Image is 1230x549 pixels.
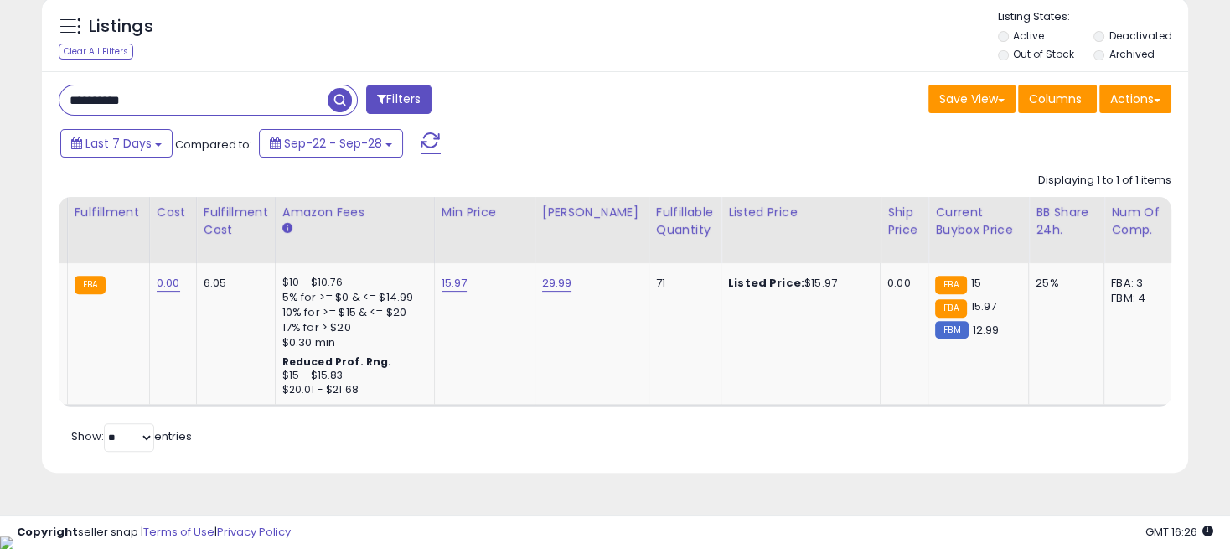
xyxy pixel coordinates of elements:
[60,129,173,158] button: Last 7 Days
[282,204,427,221] div: Amazon Fees
[259,129,403,158] button: Sep-22 - Sep-28
[1109,28,1172,43] label: Deactivated
[1099,85,1171,113] button: Actions
[656,276,708,291] div: 71
[1111,291,1166,306] div: FBM: 4
[282,320,421,335] div: 17% for > $20
[542,275,572,292] a: 29.99
[971,275,981,291] span: 15
[17,524,78,540] strong: Copyright
[17,525,291,541] div: seller snap | |
[442,204,528,221] div: Min Price
[71,428,192,444] span: Show: entries
[728,276,867,291] div: $15.97
[1013,28,1044,43] label: Active
[282,290,421,305] div: 5% for >= $0 & <= $14.99
[282,355,392,369] b: Reduced Prof. Rng.
[175,137,252,153] span: Compared to:
[887,276,915,291] div: 0.00
[728,204,873,221] div: Listed Price
[1013,47,1074,61] label: Out of Stock
[204,204,268,239] div: Fulfillment Cost
[1018,85,1097,113] button: Columns
[282,221,292,236] small: Amazon Fees.
[157,204,189,221] div: Cost
[973,322,1000,338] span: 12.99
[928,85,1016,113] button: Save View
[1111,276,1166,291] div: FBA: 3
[935,321,968,339] small: FBM
[157,275,180,292] a: 0.00
[1038,173,1171,189] div: Displaying 1 to 1 of 1 items
[59,44,133,60] div: Clear All Filters
[656,204,714,239] div: Fulfillable Quantity
[282,383,421,397] div: $20.01 - $21.68
[442,275,468,292] a: 15.97
[542,204,642,221] div: [PERSON_NAME]
[75,276,106,294] small: FBA
[85,135,152,152] span: Last 7 Days
[1029,91,1082,107] span: Columns
[935,276,966,294] small: FBA
[366,85,432,114] button: Filters
[1145,524,1213,540] span: 2025-10-6 16:26 GMT
[282,276,421,290] div: $10 - $10.76
[728,275,804,291] b: Listed Price:
[282,369,421,383] div: $15 - $15.83
[1109,47,1155,61] label: Archived
[282,335,421,350] div: $0.30 min
[887,204,921,239] div: Ship Price
[1036,276,1091,291] div: 25%
[971,298,997,314] span: 15.97
[89,15,153,39] h5: Listings
[217,524,291,540] a: Privacy Policy
[1036,204,1097,239] div: BB Share 24h.
[143,524,214,540] a: Terms of Use
[1111,204,1172,239] div: Num of Comp.
[284,135,382,152] span: Sep-22 - Sep-28
[75,204,142,221] div: Fulfillment
[282,305,421,320] div: 10% for >= $15 & <= $20
[935,299,966,318] small: FBA
[998,9,1188,25] p: Listing States:
[204,276,262,291] div: 6.05
[935,204,1021,239] div: Current Buybox Price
